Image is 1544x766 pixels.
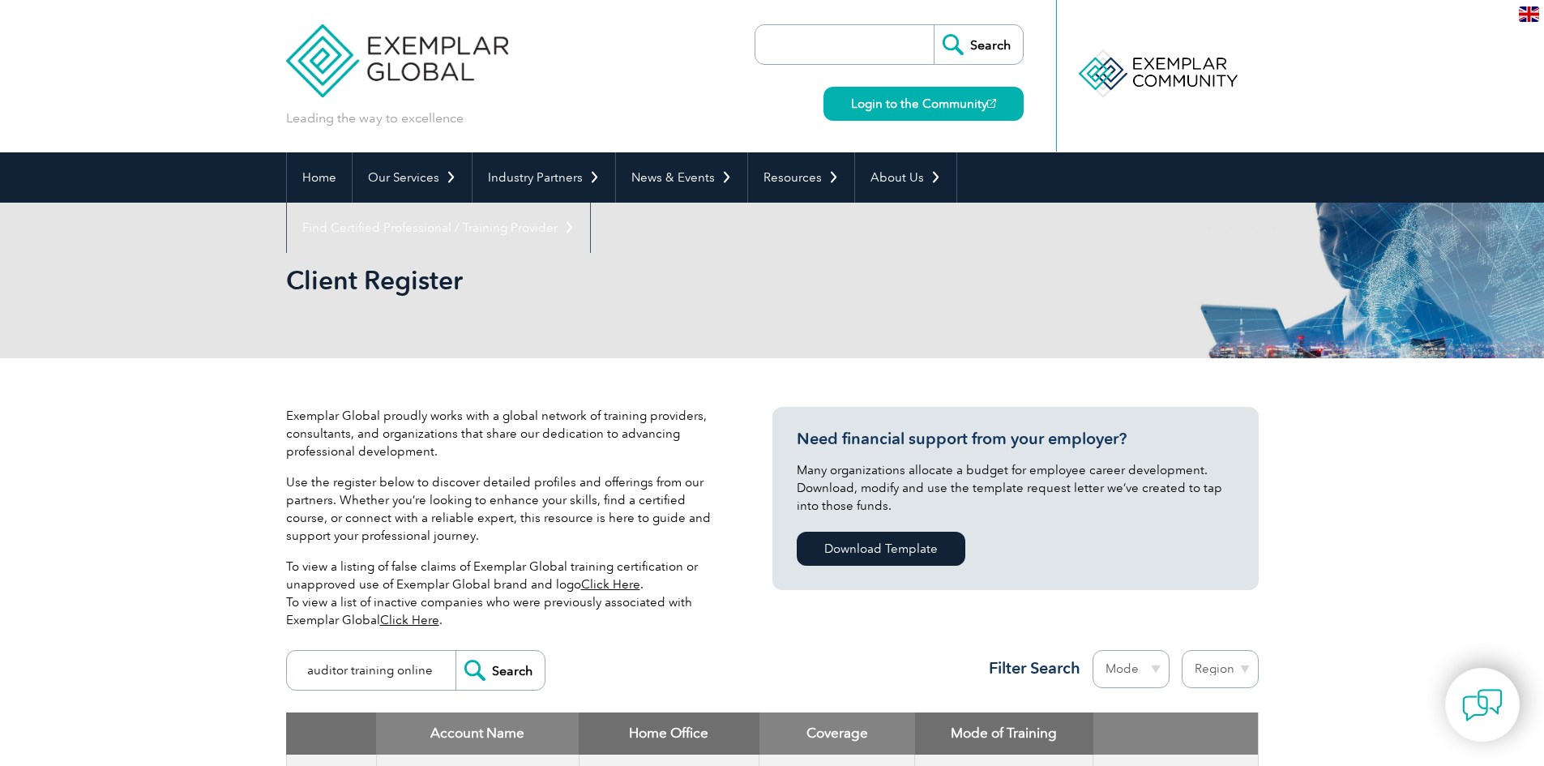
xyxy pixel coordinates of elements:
img: en [1519,6,1539,22]
a: Login to the Community [823,87,1024,121]
a: Resources [748,152,854,203]
img: open_square.png [987,99,996,108]
a: Our Services [353,152,472,203]
a: Download Template [797,532,965,566]
th: Account Name: activate to sort column descending [376,713,579,755]
h3: Filter Search [979,658,1080,678]
a: News & Events [616,152,747,203]
a: Home [287,152,352,203]
a: Click Here [380,613,439,627]
p: Leading the way to excellence [286,109,464,127]
a: Click Here [581,577,640,592]
p: Many organizations allocate a budget for employee career development. Download, modify and use th... [797,461,1234,515]
p: Exemplar Global proudly works with a global network of training providers, consultants, and organ... [286,407,724,460]
a: Industry Partners [473,152,615,203]
th: : activate to sort column ascending [1093,713,1258,755]
h2: Client Register [286,267,967,293]
img: contact-chat.png [1462,685,1503,725]
p: Use the register below to discover detailed profiles and offerings from our partners. Whether you... [286,473,724,545]
h3: Need financial support from your employer? [797,429,1234,449]
input: Search [934,25,1023,64]
input: Search [456,651,545,690]
a: About Us [855,152,956,203]
th: Coverage: activate to sort column ascending [759,713,915,755]
th: Mode of Training: activate to sort column ascending [915,713,1093,755]
th: Home Office: activate to sort column ascending [579,713,759,755]
p: To view a listing of false claims of Exemplar Global training certification or unapproved use of ... [286,558,724,629]
a: Find Certified Professional / Training Provider [287,203,590,253]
